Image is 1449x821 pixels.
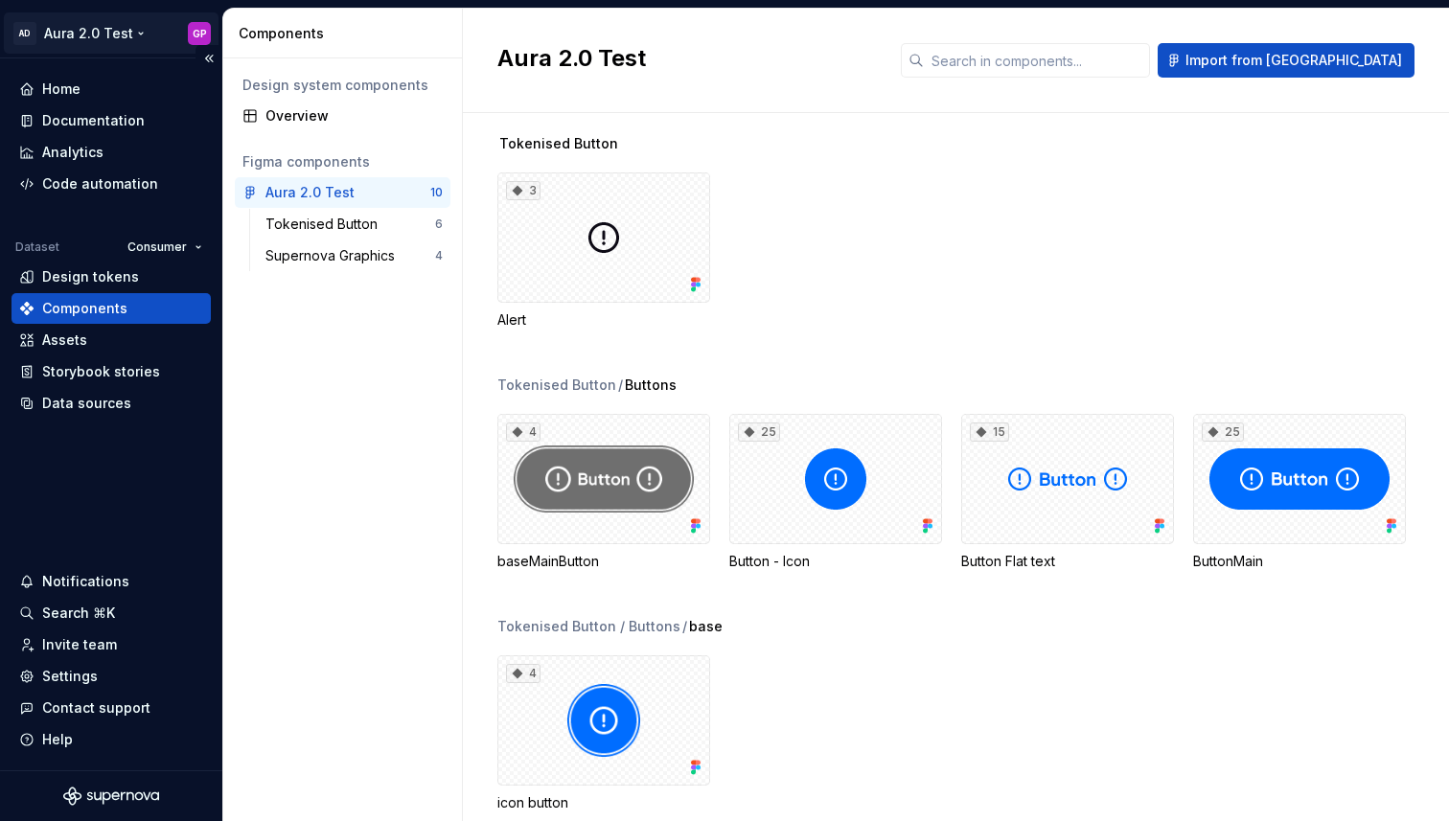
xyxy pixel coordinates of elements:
div: Tokenised Button / Buttons [497,617,680,636]
div: baseMainButton [497,552,710,571]
div: Home [42,80,80,99]
div: 15 [970,422,1009,442]
a: Invite team [11,629,211,660]
div: 10 [430,185,443,200]
span: base [689,617,723,636]
div: Button - Icon [729,552,942,571]
div: 25Button - Icon [729,414,942,571]
div: Search ⌘K [42,604,115,623]
div: Contact support [42,698,150,718]
div: 4 [435,248,443,263]
a: Overview [235,101,450,131]
div: Supernova Graphics [265,246,402,265]
div: Button Flat text [961,552,1174,571]
div: AD [13,22,36,45]
a: Documentation [11,105,211,136]
div: Tokenised Button [497,376,616,395]
button: ADAura 2.0 TestGP [4,12,218,54]
div: 4 [506,664,540,683]
button: Import from [GEOGRAPHIC_DATA] [1158,43,1414,78]
div: Aura 2.0 Test [265,183,355,202]
input: Search in components... [924,43,1150,78]
div: Aura 2.0 Test [44,24,133,43]
span: Buttons [625,376,677,395]
a: Storybook stories [11,356,211,387]
a: Tokenised Button6 [258,209,450,239]
a: Design tokens [11,262,211,292]
div: 4icon button [497,655,710,812]
svg: Supernova Logo [63,787,159,806]
div: 3Alert [497,172,710,330]
div: Notifications [42,572,129,591]
div: Tokenised Button [265,215,385,234]
button: Search ⌘K [11,598,211,628]
div: Overview [265,106,443,125]
div: 25ButtonMain [1193,414,1406,571]
div: 25 [738,422,780,442]
div: Design system components [242,76,443,95]
div: Code automation [42,174,158,194]
div: Invite team [42,635,117,654]
button: Consumer [119,234,211,261]
div: Data sources [42,394,131,413]
div: Assets [42,331,87,350]
div: Documentation [42,111,145,130]
a: Data sources [11,388,211,419]
div: 3 [506,181,540,200]
button: Contact support [11,693,211,723]
div: ButtonMain [1193,552,1406,571]
button: Help [11,724,211,755]
button: Collapse sidebar [195,45,222,72]
div: 25 [1202,422,1244,442]
div: Analytics [42,143,103,162]
div: 4baseMainButton [497,414,710,571]
a: Analytics [11,137,211,168]
span: Consumer [127,239,187,255]
a: Components [11,293,211,324]
a: Home [11,74,211,104]
div: Dataset [15,239,59,255]
div: GP [193,26,207,41]
div: Storybook stories [42,362,160,381]
a: Assets [11,325,211,355]
h2: Aura 2.0 Test [497,43,878,74]
div: Figma components [242,152,443,171]
a: Supernova Graphics4 [258,240,450,271]
div: Components [42,299,127,318]
span: / [682,617,687,636]
div: icon button [497,793,710,812]
div: Design tokens [42,267,139,286]
div: 4 [506,422,540,442]
a: Code automation [11,169,211,199]
div: Help [42,730,73,749]
div: 6 [435,217,443,232]
a: Aura 2.0 Test10 [235,177,450,208]
div: Settings [42,667,98,686]
span: Tokenised Button [499,134,618,153]
span: / [618,376,623,395]
a: Settings [11,661,211,692]
div: Components [239,24,454,43]
div: Alert [497,310,710,330]
span: Import from [GEOGRAPHIC_DATA] [1185,51,1402,70]
div: 15Button Flat text [961,414,1174,571]
button: Notifications [11,566,211,597]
